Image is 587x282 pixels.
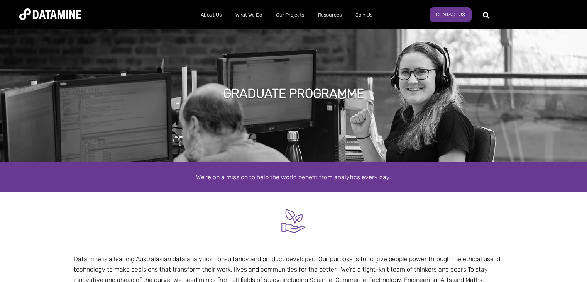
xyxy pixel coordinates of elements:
a: About Us [194,5,228,25]
img: Mentor [279,206,308,235]
div: We’re on a mission to help the world benefit from analytics every day. [74,172,514,182]
a: Our Projects [269,5,311,25]
img: Datamine [19,8,81,20]
h1: GRADUATE Programme [223,85,364,102]
a: Contact Us [430,7,472,22]
a: Resources [311,5,348,25]
a: What We Do [228,5,269,25]
a: Join Us [348,5,379,25]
